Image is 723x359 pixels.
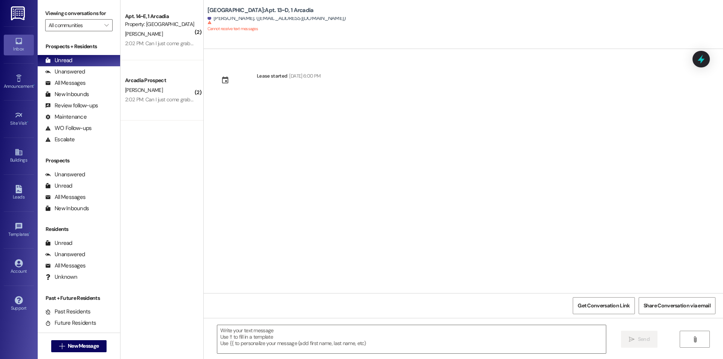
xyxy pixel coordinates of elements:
[45,251,85,258] div: Unanswered
[68,342,99,350] span: New Message
[45,79,85,87] div: All Messages
[38,225,120,233] div: Residents
[125,96,197,103] div: 2:02 PM: Can I just come grab it?
[207,14,346,22] div: [PERSON_NAME]. ([EMAIL_ADDRESS][DOMAIN_NAME])
[125,87,163,93] span: [PERSON_NAME]
[45,68,85,76] div: Unanswered
[4,257,34,277] a: Account
[125,40,197,47] div: 2:02 PM: Can I just come grab it?
[45,124,92,132] div: WO Follow-ups
[125,20,195,28] div: Property: [GEOGRAPHIC_DATA]
[257,72,288,80] div: Lease started
[45,319,96,327] div: Future Residents
[29,231,30,236] span: •
[125,31,163,37] span: [PERSON_NAME]
[4,146,34,166] a: Buildings
[45,205,89,212] div: New Inbounds
[4,220,34,240] a: Templates •
[45,193,85,201] div: All Messages
[207,20,258,31] sup: Cannot receive text messages
[644,302,711,310] span: Share Conversation via email
[639,297,715,314] button: Share Conversation via email
[104,22,108,28] i: 
[34,82,35,88] span: •
[638,335,650,343] span: Send
[27,119,28,125] span: •
[45,171,85,179] div: Unanswered
[4,294,34,314] a: Support
[45,57,72,64] div: Unread
[621,331,657,348] button: Send
[45,273,77,281] div: Unknown
[578,302,630,310] span: Get Conversation Link
[45,113,87,121] div: Maintenance
[125,76,195,84] div: Arcadia Prospect
[573,297,635,314] button: Get Conversation Link
[51,340,107,352] button: New Message
[11,6,26,20] img: ResiDesk Logo
[38,43,120,50] div: Prospects + Residents
[45,102,98,110] div: Review follow-ups
[692,336,698,342] i: 
[59,343,65,349] i: 
[4,109,34,129] a: Site Visit •
[38,157,120,165] div: Prospects
[45,182,72,190] div: Unread
[4,183,34,203] a: Leads
[4,35,34,55] a: Inbox
[207,6,314,14] b: [GEOGRAPHIC_DATA]: Apt. 13~D, 1 Arcadia
[45,8,113,19] label: Viewing conversations for
[287,72,320,80] div: [DATE] 6:00 PM
[125,12,195,20] div: Apt. 14~E, 1 Arcadia
[45,308,91,316] div: Past Residents
[49,19,101,31] input: All communities
[629,336,635,342] i: 
[45,90,89,98] div: New Inbounds
[45,136,75,144] div: Escalate
[38,294,120,302] div: Past + Future Residents
[45,239,72,247] div: Unread
[45,262,85,270] div: All Messages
